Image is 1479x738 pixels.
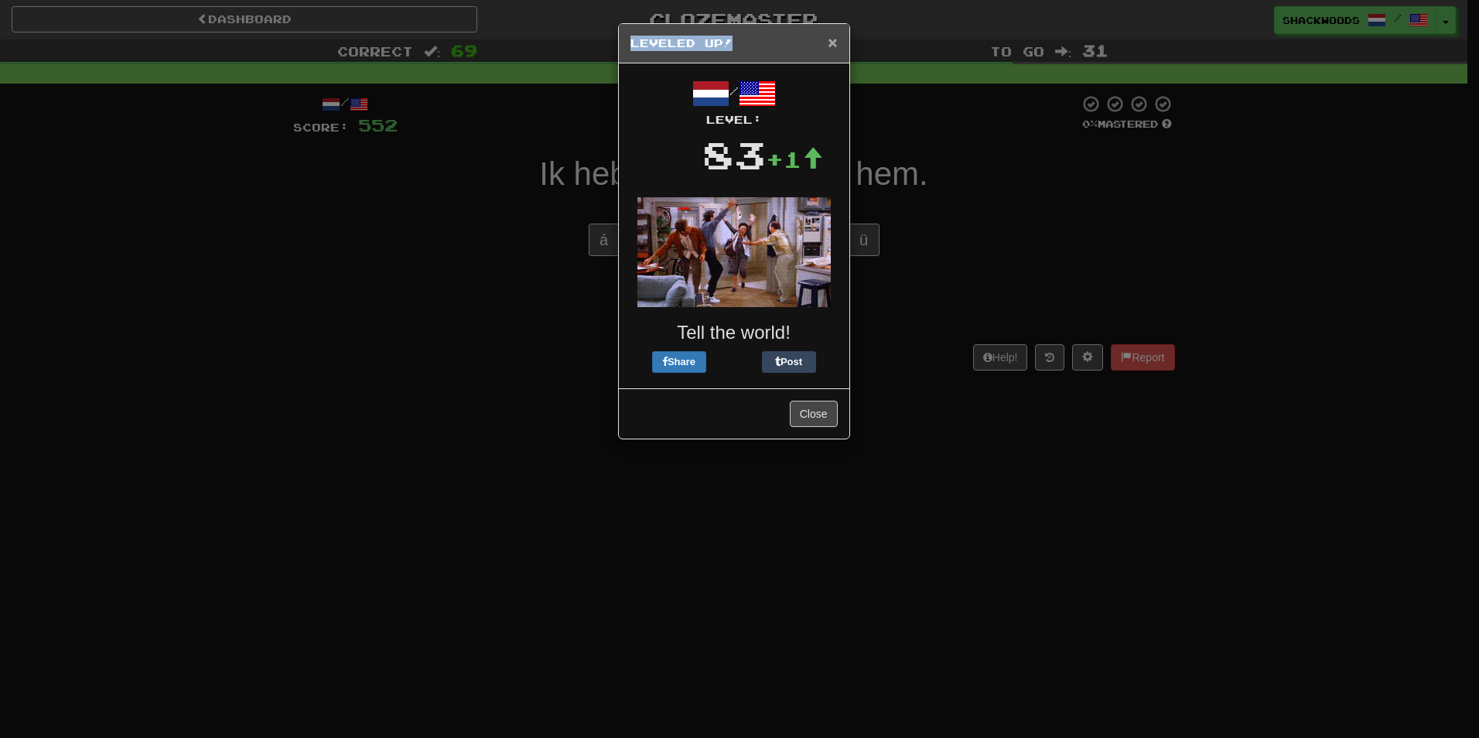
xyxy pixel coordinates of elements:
div: 83 [702,128,766,182]
iframe: X Post Button [706,351,762,373]
h5: Leveled Up! [630,36,838,51]
button: Close [828,34,837,50]
div: Level: [630,112,838,128]
h3: Tell the world! [630,323,838,343]
span: × [828,33,837,51]
button: Close [790,401,838,427]
div: / [630,75,838,128]
img: seinfeld-ebe603044fff2fd1d3e1949e7ad7a701fffed037ac3cad15aebc0dce0abf9909.gif [637,197,831,307]
button: Share [652,351,706,373]
button: Post [762,351,816,373]
div: +1 [766,144,823,175]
